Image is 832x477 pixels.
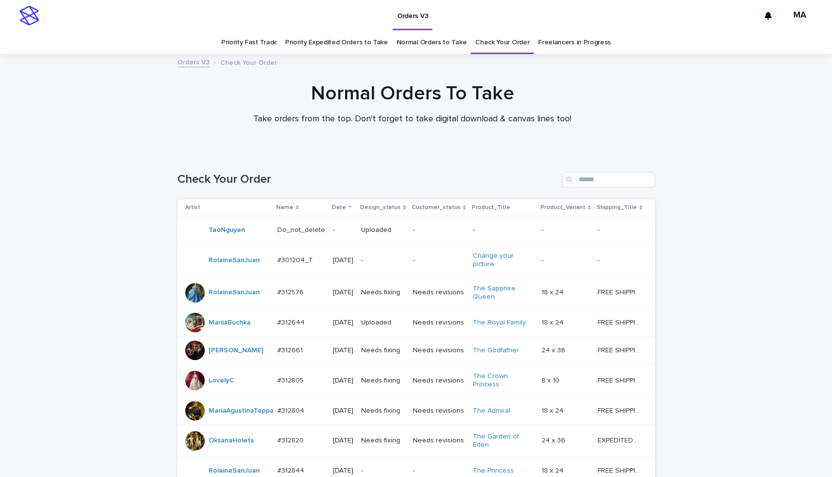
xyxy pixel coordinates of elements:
h1: Check Your Order [177,172,559,187]
p: Product_Title [472,202,510,213]
a: The Princess [473,467,514,475]
p: Needs fixing [361,437,405,445]
p: Design_status [360,202,401,213]
p: 18 x 24 [542,465,565,475]
a: Normal Orders to Take [397,31,467,54]
p: [DATE] [333,377,353,385]
p: Needs revisions [413,407,465,415]
p: Uploaded [361,319,405,327]
a: The Godfather [473,346,519,355]
p: [DATE] [333,346,353,355]
a: MariaAgustinaTeppa [209,407,273,415]
tr: OksanaHolets #312820#312820 [DATE]Needs fixingNeeds revisionsThe Garden of Eden 24 x 3624 x 36 EX... [177,424,658,457]
p: - [333,226,353,234]
p: #312820 [277,435,306,445]
a: The Garden of Eden [473,433,534,449]
p: Needs revisions [413,346,465,355]
p: - [413,256,465,265]
p: #312805 [277,375,306,385]
p: Product_Variant [541,202,585,213]
p: Needs fixing [361,377,405,385]
a: The Crown Princess [473,372,534,389]
p: [DATE] [333,319,353,327]
p: Needs fixing [361,346,405,355]
p: 24 x 36 [542,435,567,445]
p: Needs fixing [361,407,405,415]
tr: [PERSON_NAME] #312661#312661 [DATE]Needs fixingNeeds revisionsThe Godfather 24 x 3624 x 36 FREE S... [177,337,658,364]
a: The Royal Family [473,319,526,327]
tr: RolaineSanJuan #301204_T#301204_T [DATE]--Change your picture -- -- [177,244,658,277]
a: Freelancers in Progress [538,31,611,54]
p: Shipping_Title [597,202,637,213]
p: FREE SHIPPING - preview in 1-2 business days, after your approval delivery will take 5-10 b.d. [598,286,644,297]
p: EXPEDITED SHIPPING - preview in 1 business day; delivery up to 5 business days after your approval. [598,435,644,445]
p: FREE SHIPPING - preview in 1-2 business days, after your approval delivery will take 5-10 b.d. [598,344,644,355]
p: Needs revisions [413,377,465,385]
tr: RolaineSanJuan #312576#312576 [DATE]Needs fixingNeeds revisionsThe Sapphire Queen 18 x 2418 x 24 ... [177,276,658,309]
p: - [473,226,534,234]
p: Name [276,202,293,213]
tr: TaoNguyen Do_not_deleteDo_not_delete -Uploaded---- -- [177,216,658,244]
a: RolaineSanJuan [209,467,260,475]
a: Orders V3 [177,56,210,67]
p: #312576 [277,286,306,297]
p: Take orders from the top. Don't forget to take digital download & canvas lines too! [217,114,607,125]
p: #312661 [277,344,305,355]
p: FREE SHIPPING - preview in 1-2 business days, after your approval delivery will take 5-10 b.d. [598,465,644,475]
div: MA [792,8,808,23]
p: FREE SHIPPING - preview in 1-2 business days, after your approval delivery will take 5-10 b.d. [598,405,644,415]
p: - [413,226,465,234]
p: - [413,467,465,475]
a: TaoNguyen [209,226,245,234]
h1: Normal Orders To Take [174,82,651,105]
img: stacker-logo-s-only.png [19,6,39,25]
input: Search [562,172,655,188]
p: [DATE] [333,437,353,445]
tr: MariaAgustinaTeppa #312804#312804 [DATE]Needs fixingNeeds revisionsThe Admiral 18 x 2418 x 24 FRE... [177,397,658,424]
p: Customer_status [412,202,461,213]
a: Priority Fast Track [221,31,276,54]
a: MariiaBuchka [209,319,251,327]
p: [DATE] [333,288,353,297]
p: FREE SHIPPING - preview in 1-2 business days, after your approval delivery will take 5-10 b.d. [598,317,644,327]
a: RolaineSanJuan [209,256,260,265]
p: Needs revisions [413,319,465,327]
a: Check Your Order [475,31,529,54]
a: [PERSON_NAME] [209,346,263,355]
p: 8 x 10 [542,375,561,385]
p: [DATE] [333,467,353,475]
p: Artist [185,202,200,213]
p: - [542,224,545,234]
a: LovelyC [209,377,234,385]
p: - [361,467,405,475]
p: Check Your Order [220,57,277,67]
a: RolaineSanJuan [209,288,260,297]
p: 18 x 24 [542,317,565,327]
a: Change your picture [473,252,534,268]
p: #312844 [277,465,306,475]
p: #312804 [277,405,306,415]
a: Priority Expedited Orders to Take [285,31,388,54]
p: #312644 [277,317,307,327]
p: Needs revisions [413,437,465,445]
p: 18 x 24 [542,405,565,415]
p: FREE SHIPPING - preview in 1-2 business days, after your approval delivery will take 5-10 b.d. [598,375,644,385]
p: [DATE] [333,256,353,265]
p: Uploaded [361,226,405,234]
p: [DATE] [333,407,353,415]
a: OksanaHolets [209,437,254,445]
p: - [542,254,545,265]
p: - [598,224,601,234]
a: The Admiral [473,407,510,415]
p: 24 x 36 [542,344,567,355]
p: Do_not_delete [277,224,327,234]
a: The Sapphire Queen [473,285,534,301]
p: - [361,256,405,265]
p: 18 x 24 [542,286,565,297]
p: Date [332,202,346,213]
p: Needs fixing [361,288,405,297]
tr: MariiaBuchka #312644#312644 [DATE]UploadedNeeds revisionsThe Royal Family 18 x 2418 x 24 FREE SHI... [177,309,658,337]
tr: LovelyC #312805#312805 [DATE]Needs fixingNeeds revisionsThe Crown Princess 8 x 108 x 10 FREE SHIP... [177,364,658,397]
p: #301204_T [277,254,315,265]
